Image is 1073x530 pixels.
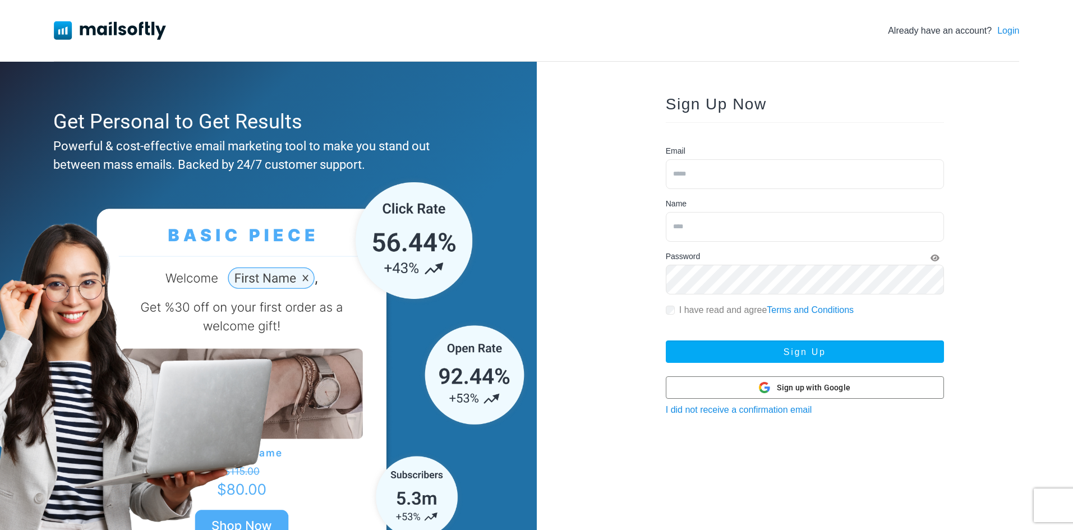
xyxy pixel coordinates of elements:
[777,382,850,394] span: Sign up with Google
[767,305,854,315] a: Terms and Conditions
[666,340,944,363] button: Sign Up
[666,198,687,210] label: Name
[53,107,478,137] div: Get Personal to Get Results
[888,24,1019,38] div: Already have an account?
[666,376,944,399] button: Sign up with Google
[666,145,685,157] label: Email
[931,254,940,262] i: Show Password
[666,95,767,113] span: Sign Up Now
[54,21,166,39] img: Mailsoftly
[679,303,854,317] label: I have read and agree
[53,137,478,174] div: Powerful & cost-effective email marketing tool to make you stand out between mass emails. Backed ...
[666,405,812,414] a: I did not receive a confirmation email
[997,24,1019,38] a: Login
[666,251,700,262] label: Password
